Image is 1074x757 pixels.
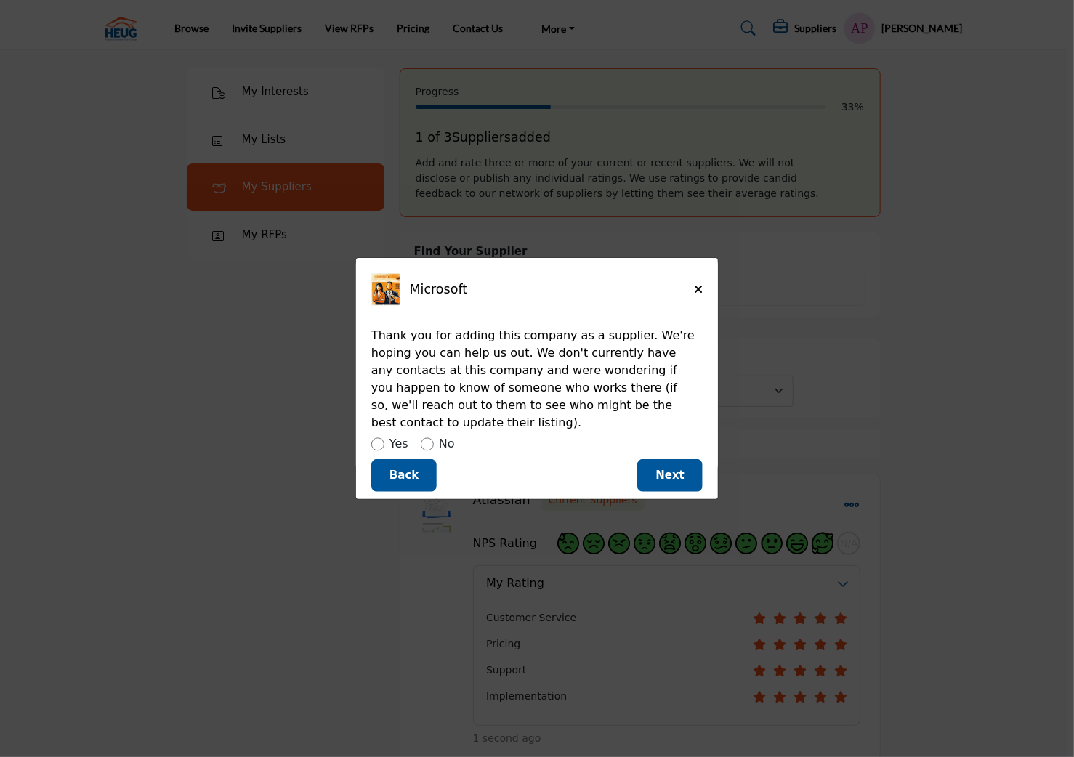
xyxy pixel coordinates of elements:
[371,273,404,306] img: Microsoft Logo
[389,435,408,453] label: Yes
[637,459,703,492] button: Next
[410,282,694,297] h5: Microsoft
[694,282,703,297] button: Close
[389,469,419,482] span: Back
[655,469,685,482] span: Next
[439,435,455,453] label: No
[371,321,695,432] label: Thank you for adding this company as a supplier. We're hoping you can help us out. We don't curre...
[371,459,437,492] button: Back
